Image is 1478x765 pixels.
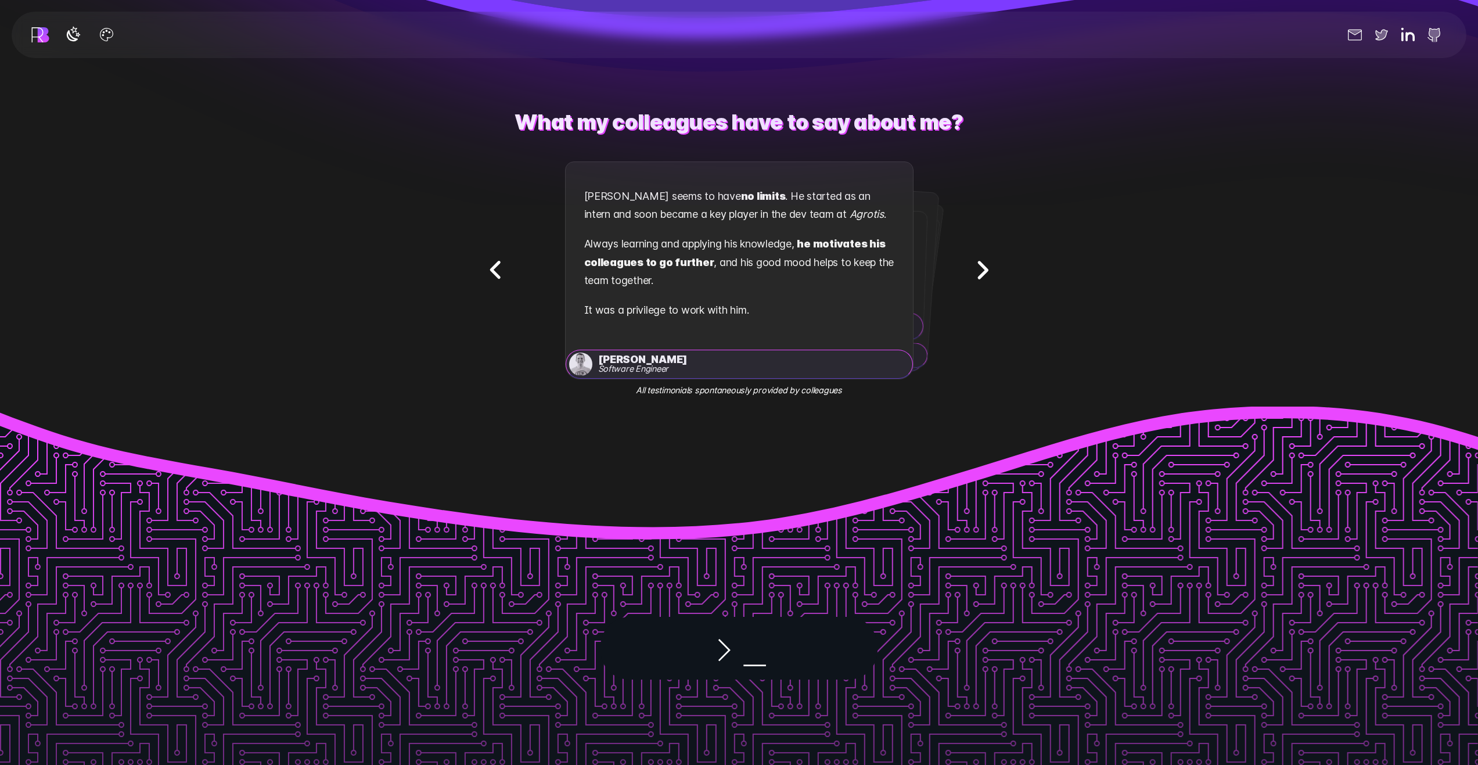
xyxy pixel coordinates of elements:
[636,383,842,397] em: All testimonials spontaneously provided by colleagues
[964,252,1001,289] button: Next testimonial
[584,301,894,324] p: It was a privilege to work with him.
[584,238,886,268] strong: he motivates his colleagues to go further
[709,612,739,685] span: >
[584,235,894,294] p: Always learning and applying his knowledge, , and his good mood helps to keep the team together.
[478,252,515,289] button: Previous testimonial
[850,208,884,220] em: Agrotis
[584,187,894,229] p: [PERSON_NAME] seems to have . He started as an intern and soon became a key player in the dev tea...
